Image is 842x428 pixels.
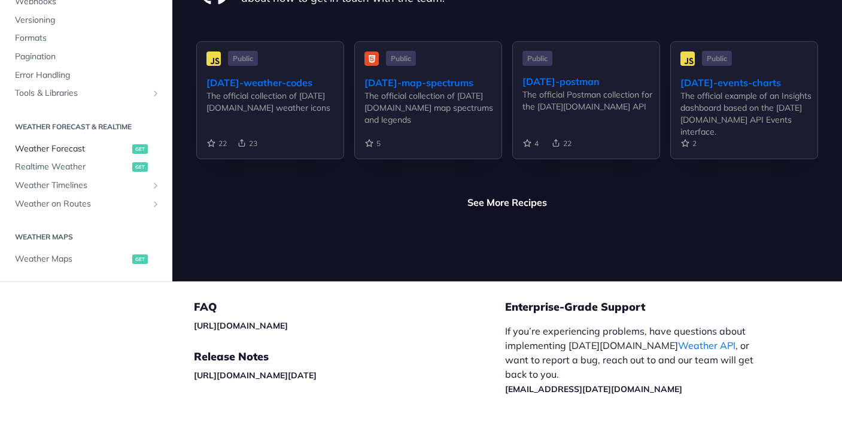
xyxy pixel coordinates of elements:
[194,370,317,381] a: [URL][DOMAIN_NAME][DATE]
[15,87,148,99] span: Tools & Libraries
[678,339,735,351] a: Weather API
[194,300,505,314] h5: FAQ
[9,122,163,132] h2: Weather Forecast & realtime
[522,51,552,66] span: Public
[9,250,163,268] a: Weather Mapsget
[9,195,163,213] a: Weather on RoutesShow subpages for Weather on Routes
[680,90,817,138] div: The official example of an Insights dashboard based on the [DATE][DOMAIN_NAME] API Events interface.
[15,161,129,173] span: Realtime Weather
[364,90,501,126] div: The official collection of [DATE][DOMAIN_NAME] map spectrums and legends
[505,300,785,314] h5: Enterprise-Grade Support
[512,41,660,178] a: Public [DATE]-postman The official Postman collection for the [DATE][DOMAIN_NAME] API
[151,181,160,190] button: Show subpages for Weather Timelines
[9,232,163,242] h2: Weather Maps
[15,253,129,265] span: Weather Maps
[228,51,258,66] span: Public
[364,75,501,90] div: [DATE]-map-spectrums
[15,198,148,210] span: Weather on Routes
[9,48,163,66] a: Pagination
[206,90,344,114] div: The official collection of [DATE][DOMAIN_NAME] weather icons
[505,384,682,394] a: [EMAIL_ADDRESS][DATE][DOMAIN_NAME]
[132,162,148,172] span: get
[196,41,344,178] a: Public [DATE]-weather-codes The official collection of [DATE][DOMAIN_NAME] weather icons
[386,51,416,66] span: Public
[9,11,163,29] a: Versioning
[505,324,766,396] p: If you’re experiencing problems, have questions about implementing [DATE][DOMAIN_NAME] , or want ...
[206,75,344,90] div: [DATE]-weather-codes
[15,143,129,155] span: Weather Forecast
[151,199,160,208] button: Show subpages for Weather on Routes
[15,51,160,63] span: Pagination
[9,84,163,102] a: Tools & LibrariesShow subpages for Tools & Libraries
[680,75,817,90] div: [DATE]-events-charts
[522,74,659,89] div: [DATE]-postman
[15,180,148,192] span: Weather Timelines
[132,254,148,264] span: get
[670,41,818,178] a: Public [DATE]-events-charts The official example of an Insights dashboard based on the [DATE][DOM...
[194,320,288,331] a: [URL][DOMAIN_NAME]
[15,32,160,44] span: Formats
[194,350,505,364] h5: Release Notes
[702,51,732,66] span: Public
[132,144,148,154] span: get
[9,66,163,84] a: Error Handling
[151,89,160,98] button: Show subpages for Tools & Libraries
[522,89,659,113] div: The official Postman collection for the [DATE][DOMAIN_NAME] API
[9,158,163,176] a: Realtime Weatherget
[15,69,160,81] span: Error Handling
[467,195,547,210] a: See More Recipes
[9,177,163,195] a: Weather TimelinesShow subpages for Weather Timelines
[9,140,163,158] a: Weather Forecastget
[9,29,163,47] a: Formats
[354,41,502,178] a: Public [DATE]-map-spectrums The official collection of [DATE][DOMAIN_NAME] map spectrums and legends
[15,14,160,26] span: Versioning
